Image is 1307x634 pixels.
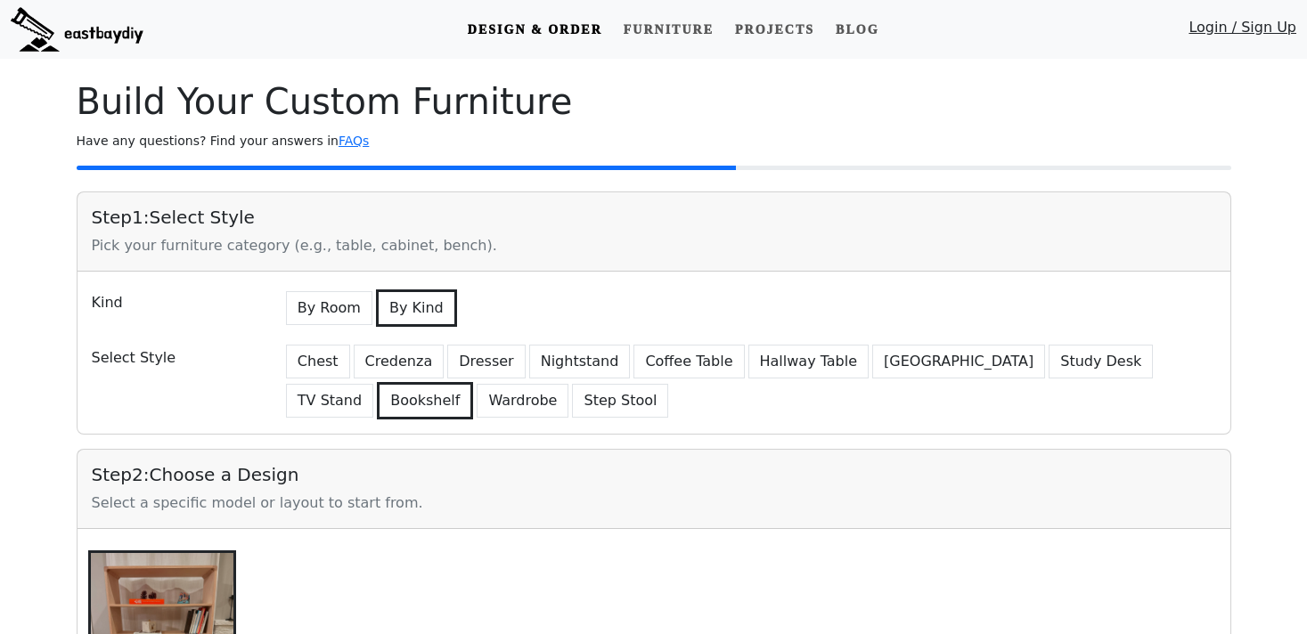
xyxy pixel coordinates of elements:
[92,235,1216,256] div: Pick your furniture category (e.g., table, cabinet, bench).
[286,345,350,378] button: Chest
[572,384,668,418] button: Step Stool
[1189,17,1296,46] a: Login / Sign Up
[286,291,372,325] button: By Room
[633,345,744,378] button: Coffee Table
[339,134,369,148] a: FAQs
[77,134,370,148] small: Have any questions? Find your answers in
[77,80,1231,123] h1: Build Your Custom Furniture
[92,492,1216,514] div: Select a specific model or layout to start from.
[92,464,1216,485] h5: Step 2 : Choose a Design
[354,345,445,378] button: Credenza
[728,13,821,46] a: Projects
[1049,345,1153,378] button: Study Desk
[286,384,373,418] button: TV Stand
[461,13,609,46] a: Design & Order
[447,345,525,378] button: Dresser
[377,382,473,419] button: Bookshelf
[617,13,721,46] a: Furniture
[376,289,457,327] button: By Kind
[829,13,886,46] a: Blog
[477,384,568,418] button: Wardrobe
[81,286,272,327] div: Kind
[81,341,272,419] div: Select Style
[92,207,1216,228] h5: Step 1 : Select Style
[529,345,631,378] button: Nightstand
[748,345,870,378] button: Hallway Table
[872,345,1045,378] button: [GEOGRAPHIC_DATA]
[11,7,143,52] img: eastbaydiy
